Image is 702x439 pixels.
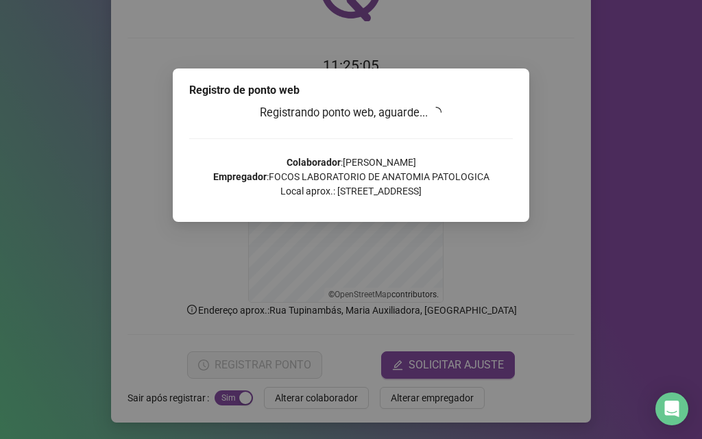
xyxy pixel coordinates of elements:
[189,82,513,99] div: Registro de ponto web
[428,104,444,120] span: loading
[189,104,513,122] h3: Registrando ponto web, aguarde...
[655,392,688,425] div: Open Intercom Messenger
[213,171,267,182] strong: Empregador
[287,157,341,168] strong: Colaborador
[189,155,513,199] p: : [PERSON_NAME] : FOCOS LABORATORIO DE ANATOMIA PATOLOGICA Local aprox.: [STREET_ADDRESS]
